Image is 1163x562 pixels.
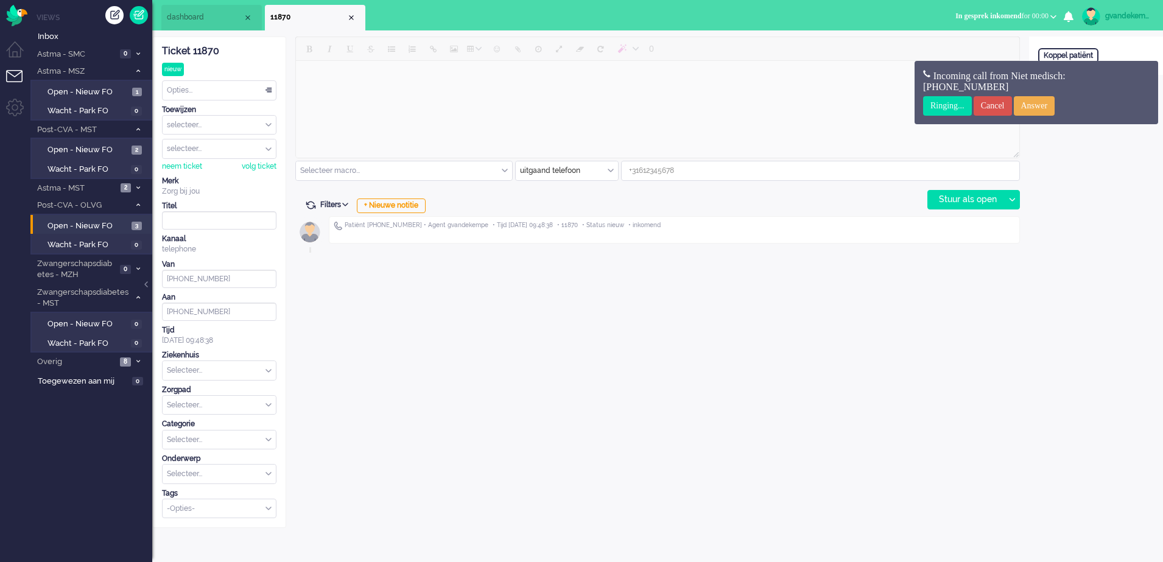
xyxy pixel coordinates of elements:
[6,8,27,17] a: Omnidesk
[35,287,130,309] span: Zwangerschapsdiabetes - MST
[162,44,276,58] div: Ticket 11870
[47,239,128,251] span: Wacht - Park FO
[37,12,152,23] li: Views
[6,5,27,26] img: flow_omnibird.svg
[295,217,325,247] img: avatar
[923,71,1150,92] h4: Incoming call from Niet medisch:[PHONE_NUMBER]
[162,488,276,499] div: Tags
[628,221,661,230] span: • inkomend
[334,221,342,230] img: ic_telephone_grey.svg
[120,265,131,274] span: 0
[162,385,276,395] div: Zorgpad
[35,85,151,98] a: Open - Nieuw FO 1
[131,241,142,250] span: 0
[928,191,1004,209] div: Stuur als open
[131,339,142,348] span: 0
[132,222,142,231] span: 3
[557,221,578,230] span: • 11870
[35,124,130,136] span: Post-CVA - MST
[105,6,124,24] div: Creëer ticket
[622,161,1019,180] input: +31612345678
[131,107,142,116] span: 0
[35,183,117,194] span: Astma - MST
[47,86,129,98] span: Open - Nieuw FO
[1038,48,1098,63] div: Koppel patiënt
[35,219,151,232] a: Open - Nieuw FO 3
[265,5,365,30] li: 11870
[270,12,346,23] span: 11870
[162,499,276,519] div: Select Tags
[35,162,151,175] a: Wacht - Park FO 0
[35,336,151,349] a: Wacht - Park FO 0
[345,221,488,230] span: Patiënt [PHONE_NUMBER] • Agent gvandekempe
[130,6,148,24] a: Quick Ticket
[162,325,276,346] div: [DATE] 09:48:38
[162,176,276,186] div: Merk
[923,96,972,116] input: Ringing...
[162,292,276,303] div: Aan
[1082,7,1100,26] img: avatar
[582,221,624,230] span: • Status nieuw
[320,200,353,209] span: Filters
[35,356,116,368] span: Overig
[162,161,202,172] div: neem ticket
[132,377,143,386] span: 0
[243,13,253,23] div: Close tab
[120,357,131,367] span: 8
[35,317,151,330] a: Open - Nieuw FO 0
[167,12,243,23] span: dashboard
[47,220,128,232] span: Open - Nieuw FO
[974,96,1012,116] input: Cancel
[6,70,33,97] li: Tickets menu
[131,165,142,174] span: 0
[162,454,276,464] div: Onderwerp
[162,115,276,135] div: Assign Group
[38,31,152,43] span: Inbox
[162,350,276,360] div: Ziekenhuis
[120,49,131,58] span: 0
[35,104,151,117] a: Wacht - Park FO 0
[35,142,151,156] a: Open - Nieuw FO 2
[131,320,142,329] span: 0
[47,164,128,175] span: Wacht - Park FO
[35,29,152,43] a: Inbox
[35,258,116,281] span: Zwangerschapsdiabetes - MZH
[357,198,426,213] div: + Nieuwe notitie
[493,221,553,230] span: • Tijd [DATE] 09:48:38
[35,200,130,211] span: Post-CVA - OLVG
[162,419,276,429] div: Categorie
[47,144,128,156] span: Open - Nieuw FO
[47,318,128,330] span: Open - Nieuw FO
[162,139,276,159] div: Assign User
[955,12,1021,20] span: In gesprek inkomend
[38,376,128,387] span: Toegewezen aan mij
[948,4,1064,30] li: In gesprek inkomendfor 00:00
[47,105,128,117] span: Wacht - Park FO
[162,303,276,321] input: +31612345678
[35,374,152,387] a: Toegewezen aan mij 0
[35,49,116,60] span: Astma - SMC
[162,325,276,335] div: Tijd
[162,259,276,270] div: Van
[162,201,276,211] div: Titel
[242,161,276,172] div: volg ticket
[955,12,1049,20] span: for 00:00
[47,338,128,349] span: Wacht - Park FO
[35,237,151,251] a: Wacht - Park FO 0
[121,183,131,192] span: 2
[1014,96,1055,116] input: Answer
[162,186,276,197] div: Zorg bij jou
[132,146,142,155] span: 2
[35,66,130,77] span: Astma - MSZ
[162,63,184,76] div: nieuw
[162,244,276,255] div: telephone
[6,99,33,126] li: Admin menu
[162,234,276,244] div: Kanaal
[132,88,142,97] span: 1
[161,5,262,30] li: Dashboard
[948,7,1064,25] button: In gesprek inkomendfor 00:00
[1105,10,1151,22] div: gvandekempe
[162,105,276,115] div: Toewijzen
[6,41,33,69] li: Dashboard menu
[1080,7,1151,26] a: gvandekempe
